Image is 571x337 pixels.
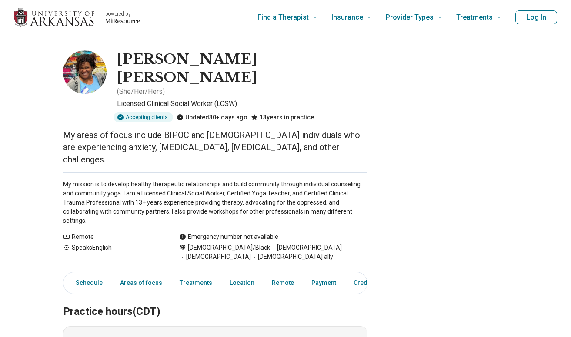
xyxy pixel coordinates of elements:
[117,86,165,97] p: ( She/Her/Hers )
[117,99,367,109] p: Licensed Clinical Social Worker (LCSW)
[65,274,108,292] a: Schedule
[386,11,434,23] span: Provider Types
[117,50,367,86] h1: [PERSON_NAME] [PERSON_NAME]
[115,274,167,292] a: Areas of focus
[224,274,260,292] a: Location
[188,243,270,252] span: [DEMOGRAPHIC_DATA]/Black
[63,232,162,241] div: Remote
[63,284,367,319] h2: Practice hours (CDT)
[177,112,247,122] div: Updated 30+ days ago
[331,11,363,23] span: Insurance
[251,112,314,122] div: 13 years in practice
[251,252,333,261] span: [DEMOGRAPHIC_DATA] ally
[306,274,341,292] a: Payment
[456,11,493,23] span: Treatments
[257,11,309,23] span: Find a Therapist
[14,3,140,31] a: Home page
[63,180,367,225] p: My mission is to develop healthy therapeutic relationships and build community through individual...
[105,10,140,17] p: powered by
[174,274,217,292] a: Treatments
[63,243,162,261] div: Speaks English
[179,252,251,261] span: [DEMOGRAPHIC_DATA]
[267,274,299,292] a: Remote
[348,274,392,292] a: Credentials
[114,112,173,122] div: Accepting clients
[63,50,107,94] img: Shakira Eakins, Licensed Clinical Social Worker (LCSW)
[270,243,342,252] span: [DEMOGRAPHIC_DATA]
[179,232,278,241] div: Emergency number not available
[515,10,557,24] button: Log In
[63,129,367,165] p: My areas of focus include BIPOC and [DEMOGRAPHIC_DATA] individuals who are experiencing anxiety, ...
